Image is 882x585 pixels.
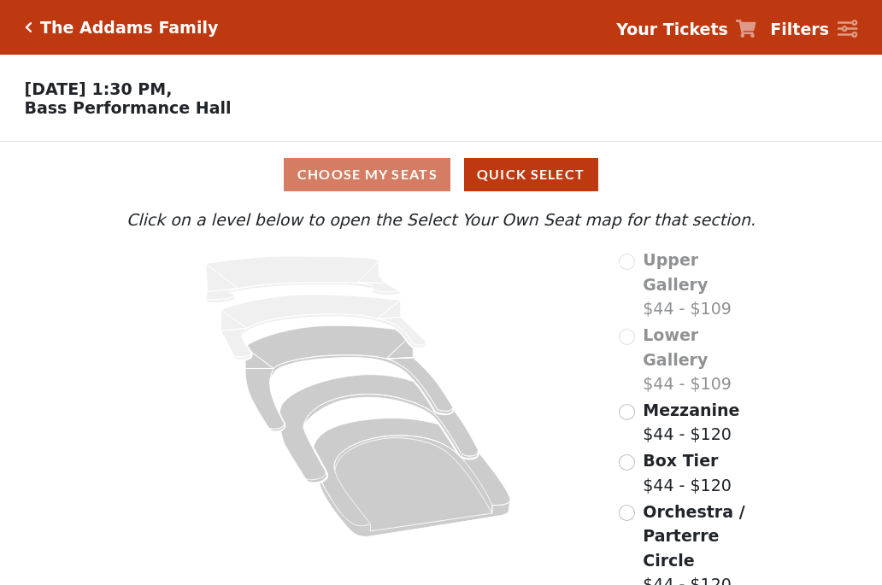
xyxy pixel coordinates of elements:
a: Your Tickets [616,17,756,42]
path: Upper Gallery - Seats Available: 0 [206,256,401,303]
strong: Your Tickets [616,20,728,38]
path: Lower Gallery - Seats Available: 0 [221,295,427,360]
span: Mezzanine [643,401,739,419]
label: $44 - $120 [643,398,739,447]
label: $44 - $109 [643,323,760,396]
a: Click here to go back to filters [25,21,32,33]
a: Filters [770,17,857,42]
p: Click on a level below to open the Select Your Own Seat map for that section. [122,208,760,232]
span: Box Tier [643,451,718,470]
path: Orchestra / Parterre Circle - Seats Available: 161 [314,418,511,537]
label: $44 - $109 [643,248,760,321]
label: $44 - $120 [643,448,732,497]
h5: The Addams Family [40,18,218,38]
button: Quick Select [464,158,598,191]
span: Lower Gallery [643,325,708,369]
strong: Filters [770,20,829,38]
span: Upper Gallery [643,250,708,294]
span: Orchestra / Parterre Circle [643,502,744,570]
